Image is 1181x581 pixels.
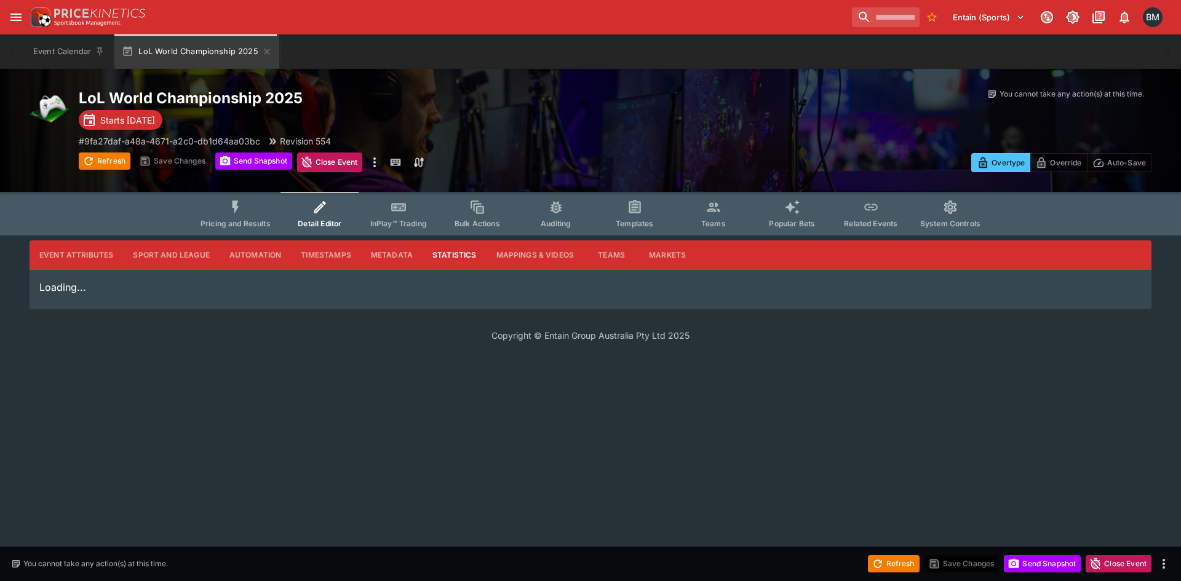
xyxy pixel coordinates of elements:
[54,9,145,18] img: PriceKinetics
[298,219,341,228] span: Detail Editor
[769,219,815,228] span: Popular Bets
[54,20,121,26] img: Sportsbook Management
[1004,555,1081,572] button: Send Snapshot
[191,192,990,235] div: Event type filters
[1000,89,1144,100] p: You cannot take any action(s) at this time.
[584,240,639,270] button: Teams
[1087,153,1151,172] button: Auto-Save
[971,153,1151,172] div: Start From
[455,219,500,228] span: Bulk Actions
[971,153,1030,172] button: Overtype
[123,240,219,270] button: Sport and League
[26,34,112,69] button: Event Calendar
[220,240,292,270] button: Automation
[297,152,363,172] button: Close Event
[616,219,653,228] span: Templates
[1086,555,1151,572] button: Close Event
[1036,6,1058,28] button: Connected to PK
[1088,6,1110,28] button: Documentation
[79,152,130,170] button: Refresh
[291,240,361,270] button: Timestamps
[1030,153,1087,172] button: Override
[541,219,571,228] span: Auditing
[701,219,726,228] span: Teams
[30,270,1151,309] div: Loading...
[280,135,331,148] p: Revision 554
[1113,6,1135,28] button: Notifications
[1139,4,1166,31] button: Byron Monk
[920,219,980,228] span: System Controls
[27,5,52,30] img: PriceKinetics Logo
[922,7,942,27] button: No Bookmarks
[1107,156,1146,169] p: Auto-Save
[5,6,27,28] button: open drawer
[844,219,897,228] span: Related Events
[79,89,615,108] h2: Copy To Clipboard
[992,156,1025,169] p: Overtype
[1143,7,1163,27] div: Byron Monk
[487,240,584,270] button: Mappings & Videos
[868,555,920,572] button: Refresh
[639,240,696,270] button: Markets
[79,135,260,148] p: Copy To Clipboard
[201,219,271,228] span: Pricing and Results
[30,89,69,128] img: esports.png
[215,152,292,170] button: Send Snapshot
[30,240,123,270] button: Event Attributes
[114,34,279,69] button: LoL World Championship 2025
[100,114,155,127] p: Starts [DATE]
[370,219,427,228] span: InPlay™ Trading
[367,152,382,172] button: more
[423,240,487,270] button: Statistics
[1156,556,1171,571] button: more
[23,558,168,569] p: You cannot take any action(s) at this time.
[852,7,920,27] input: search
[1062,6,1084,28] button: Toggle light/dark mode
[1050,156,1081,169] p: Override
[361,240,423,270] button: Metadata
[945,7,1032,27] button: Select Tenant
